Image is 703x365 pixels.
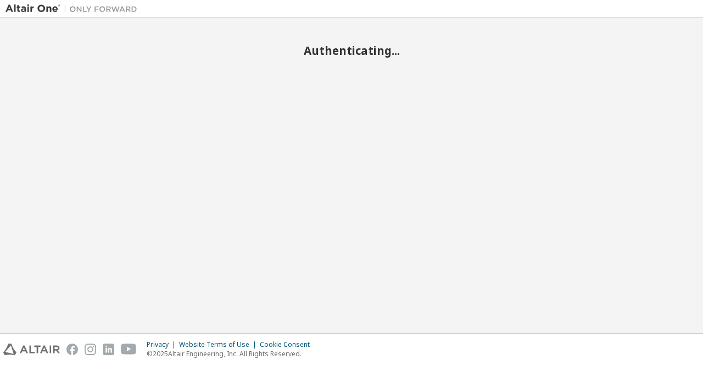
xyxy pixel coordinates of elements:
div: Website Terms of Use [179,340,260,349]
div: Cookie Consent [260,340,316,349]
img: Altair One [5,3,143,14]
h2: Authenticating... [5,43,698,58]
div: Privacy [147,340,179,349]
img: instagram.svg [85,344,96,355]
p: © 2025 Altair Engineering, Inc. All Rights Reserved. [147,349,316,358]
img: altair_logo.svg [3,344,60,355]
img: linkedin.svg [103,344,114,355]
img: youtube.svg [121,344,137,355]
img: facebook.svg [66,344,78,355]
